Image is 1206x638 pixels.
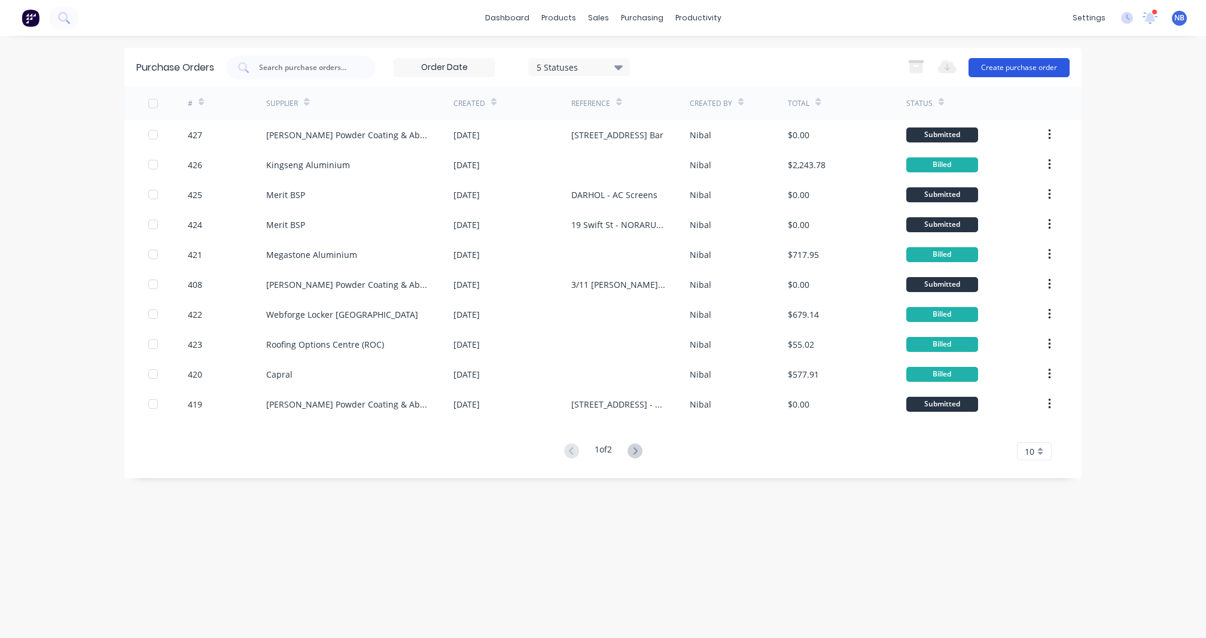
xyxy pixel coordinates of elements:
[690,248,711,261] div: Nibal
[188,338,202,351] div: 423
[188,308,202,321] div: 422
[266,218,305,231] div: Merit BSP
[453,129,480,141] div: [DATE]
[537,60,622,73] div: 5 Statuses
[690,338,711,351] div: Nibal
[690,129,711,141] div: Nibal
[690,159,711,171] div: Nibal
[906,307,978,322] div: Billed
[266,189,305,201] div: Merit BSP
[690,218,711,231] div: Nibal
[906,127,978,142] div: Submitted
[453,218,480,231] div: [DATE]
[266,248,357,261] div: Megastone Aluminium
[1174,13,1184,23] span: NB
[690,398,711,411] div: Nibal
[479,9,535,27] a: dashboard
[266,98,298,109] div: Supplier
[788,189,809,201] div: $0.00
[188,129,202,141] div: 427
[188,189,202,201] div: 425
[188,398,202,411] div: 419
[788,278,809,291] div: $0.00
[788,248,819,261] div: $717.95
[571,98,610,109] div: Reference
[136,60,214,75] div: Purchase Orders
[266,338,384,351] div: Roofing Options Centre (ROC)
[788,129,809,141] div: $0.00
[906,367,978,382] div: Billed
[788,398,809,411] div: $0.00
[266,159,350,171] div: Kingseng Aluminium
[453,398,480,411] div: [DATE]
[188,159,202,171] div: 426
[1025,445,1034,458] span: 10
[571,278,665,291] div: 3/11 [PERSON_NAME] - BAWMEE - Trellis
[906,98,933,109] div: Status
[266,368,293,381] div: Capral
[188,248,202,261] div: 421
[615,9,669,27] div: purchasing
[188,98,193,109] div: #
[266,308,418,321] div: Webforge Locker [GEOGRAPHIC_DATA]
[453,159,480,171] div: [DATE]
[788,98,809,109] div: Total
[582,9,615,27] div: sales
[22,9,39,27] img: Factory
[690,189,711,201] div: Nibal
[453,189,480,201] div: [DATE]
[188,368,202,381] div: 420
[906,187,978,202] div: Submitted
[788,368,819,381] div: $577.91
[788,218,809,231] div: $0.00
[188,278,202,291] div: 408
[394,59,495,77] input: Order Date
[595,443,612,460] div: 1 of 2
[266,129,430,141] div: [PERSON_NAME] Powder Coating & Abrasive Blasting
[669,9,727,27] div: productivity
[571,129,663,141] div: [STREET_ADDRESS] Bar
[453,278,480,291] div: [DATE]
[571,398,665,411] div: [STREET_ADDRESS] - WINFOR - Rooftop Balustrade
[906,397,978,412] div: Submitted
[571,218,665,231] div: 19 Swift St - NORARU - Mesh Screen
[969,58,1070,77] button: Create purchase order
[906,277,978,292] div: Submitted
[906,247,978,262] div: Billed
[535,9,582,27] div: products
[453,248,480,261] div: [DATE]
[453,338,480,351] div: [DATE]
[453,368,480,381] div: [DATE]
[906,337,978,352] div: Billed
[188,218,202,231] div: 424
[258,62,357,74] input: Search purchase orders...
[453,308,480,321] div: [DATE]
[266,398,430,411] div: [PERSON_NAME] Powder Coating & Abrasive Blasting
[690,308,711,321] div: Nibal
[690,278,711,291] div: Nibal
[788,338,814,351] div: $55.02
[788,159,826,171] div: $2,243.78
[266,278,430,291] div: [PERSON_NAME] Powder Coating & Abrasive Blasting
[788,308,819,321] div: $679.14
[690,98,732,109] div: Created By
[571,189,657,201] div: DARHOL - AC Screens
[453,98,485,109] div: Created
[1067,9,1111,27] div: settings
[690,368,711,381] div: Nibal
[906,157,978,172] div: Billed
[906,217,978,232] div: Submitted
